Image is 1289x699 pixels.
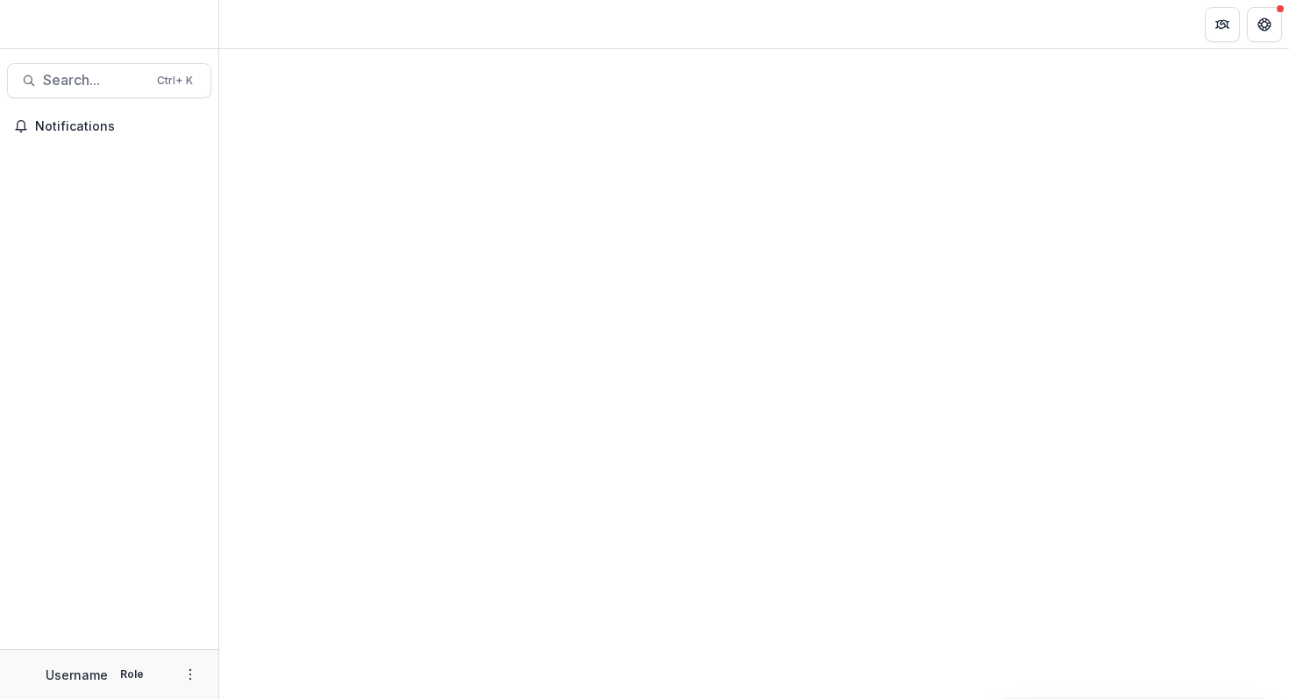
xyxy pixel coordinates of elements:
button: More [180,664,201,685]
button: Get Help [1247,7,1282,42]
div: Ctrl + K [153,71,196,90]
span: Notifications [35,119,204,134]
p: Role [115,667,149,682]
button: Search... [7,63,211,98]
p: Username [46,666,108,684]
span: Search... [43,72,146,89]
button: Notifications [7,112,211,140]
button: Partners [1205,7,1240,42]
